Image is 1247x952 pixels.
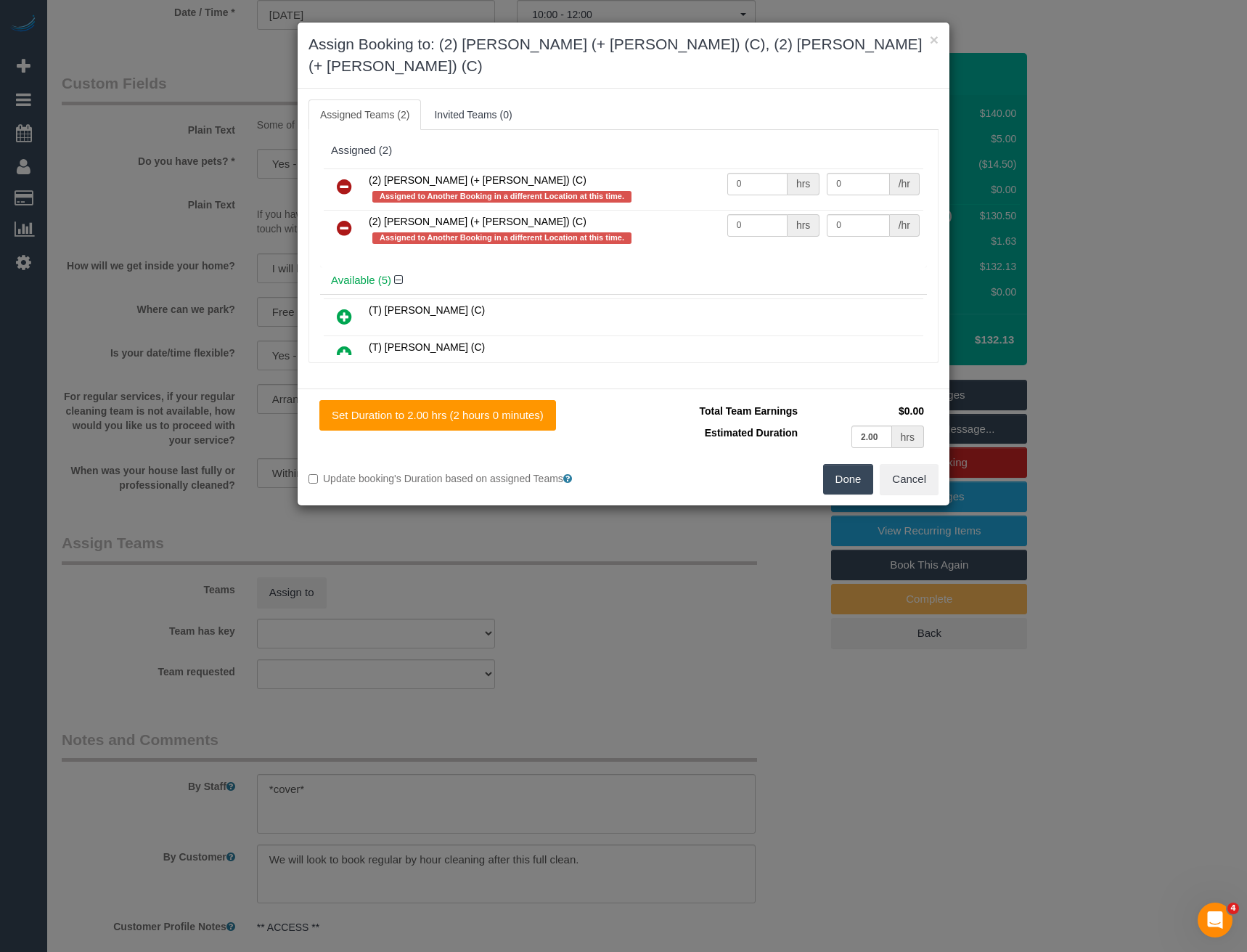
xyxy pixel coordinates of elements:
[319,400,556,431] button: Set Duration to 2.00 hrs (2 hours 0 minutes)
[788,173,819,195] div: hrs
[823,464,874,495] button: Done
[369,174,586,186] span: (2) [PERSON_NAME] (+ [PERSON_NAME]) (C)
[634,400,801,422] td: Total Team Earnings
[890,214,920,237] div: /hr
[308,33,939,77] h3: Assign Booking to: (2) [PERSON_NAME] (+ [PERSON_NAME]) (C), (2) [PERSON_NAME] (+ [PERSON_NAME]) (C)
[880,464,939,495] button: Cancel
[1198,903,1232,937] iframe: Intercom live chat
[372,232,631,244] span: Assigned to Another Booking in a different Location at this time.
[369,216,586,227] span: (2) [PERSON_NAME] (+ [PERSON_NAME]) (C)
[308,99,421,130] a: Assigned Teams (2)
[705,427,798,439] span: Estimated Duration
[788,214,819,237] div: hrs
[1227,903,1239,914] span: 4
[331,274,916,287] h4: Available (5)
[331,145,916,157] div: Assigned (2)
[308,471,613,486] label: Update booking's Duration based on assigned Teams
[892,426,924,448] div: hrs
[369,341,485,353] span: (T) [PERSON_NAME] (C)
[308,474,318,484] input: Update booking's Duration based on assigned Teams
[890,173,920,195] div: /hr
[422,99,523,130] a: Invited Teams (0)
[801,400,928,422] td: $0.00
[372,191,631,203] span: Assigned to Another Booking in a different Location at this time.
[369,304,485,316] span: (T) [PERSON_NAME] (C)
[930,32,939,47] button: ×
